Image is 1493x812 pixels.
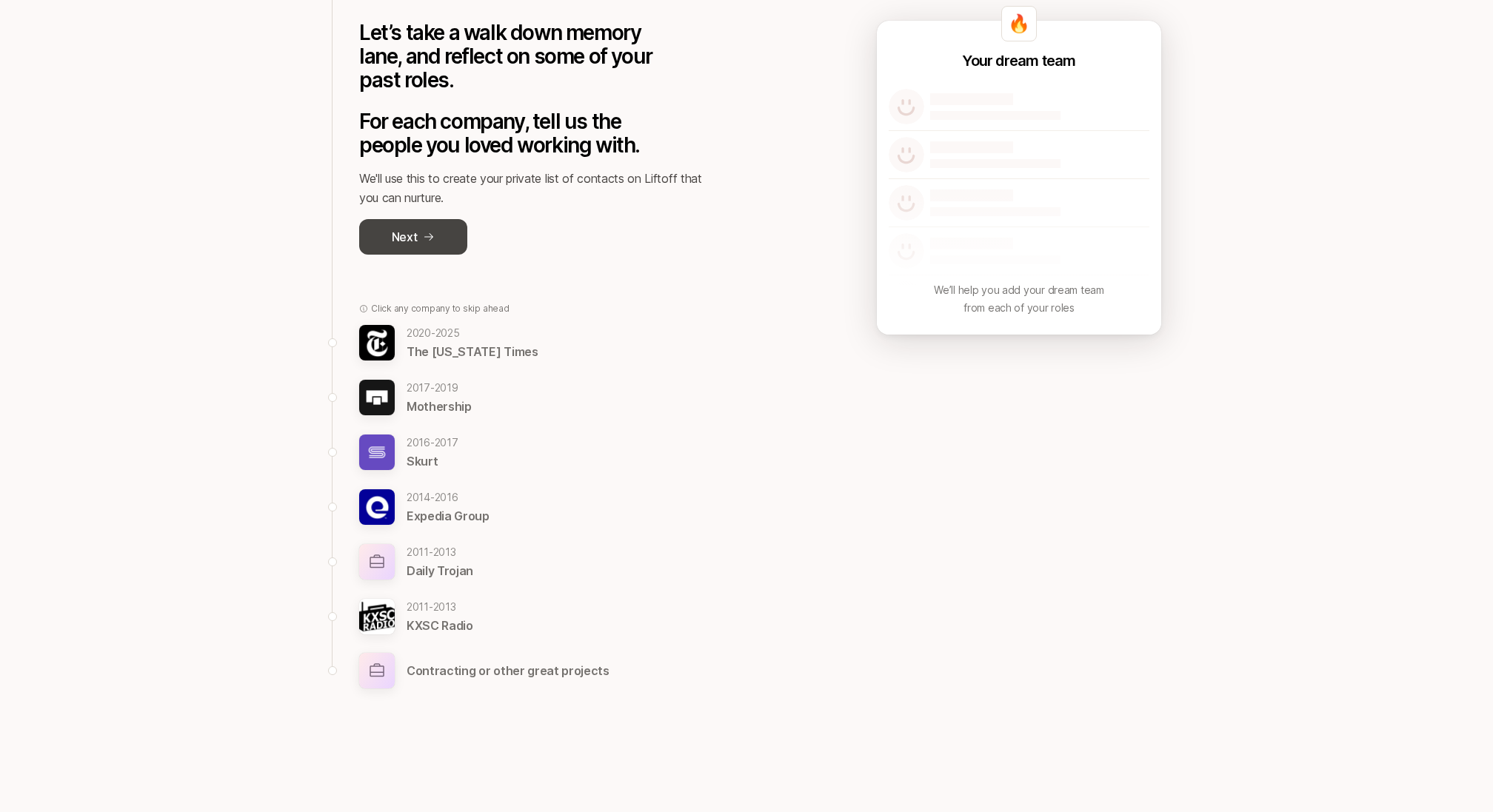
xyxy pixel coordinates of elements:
[371,302,510,315] p: Click any company to skip ahead
[1001,6,1037,41] div: 🔥
[962,50,1075,71] p: Your dream team
[407,379,472,397] p: 2017 - 2019
[407,561,473,580] p: Daily Trojan
[359,110,678,157] p: For each company, tell us the people you loved working with.
[407,342,538,361] p: The [US_STATE] Times
[407,324,538,342] p: 2020 - 2025
[407,616,473,635] p: KXSC Radio
[359,544,395,580] img: other-company-logo.svg
[392,227,418,246] p: Next
[407,452,458,471] p: Skurt
[359,599,395,634] img: 231a03ad_0c7b_4267_9301_2151b49a8e6c.jpg
[407,434,458,452] p: 2016 - 2017
[407,489,490,506] p: 2014 - 2016
[359,380,395,415] img: f49a64d5_5180_4922_b2e7_b7ad37dd78a7.jpg
[889,137,924,172] img: default-avatar.svg
[407,598,473,616] p: 2011 - 2013
[359,169,715,207] p: We'll use this to create your private list of contacts on Liftoff that you can nurture.
[407,661,609,680] p: Contracting or other great projects
[407,506,490,526] p: Expedia Group
[359,434,395,470] img: c63bb864_aad5_477f_a910_abb4e079a6ce.jpg
[359,21,678,92] p: Let’s take a walk down memory lane, and reflect on some of your past roles.
[359,219,467,255] button: Next
[359,325,395,360] img: 687a34b2_7ddc_43bc_9880_a22941ca4704.jpg
[407,543,473,561] p: 2011 - 2013
[359,489,395,525] img: 36cdc5b0_2612_498f_be5d_e4e95f7ced2e.jpg
[889,89,924,124] img: default-avatar.svg
[359,653,395,688] img: other-company-logo.svg
[407,397,472,416] p: Mothership
[934,281,1103,317] p: We’ll help you add your dream team from each of your roles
